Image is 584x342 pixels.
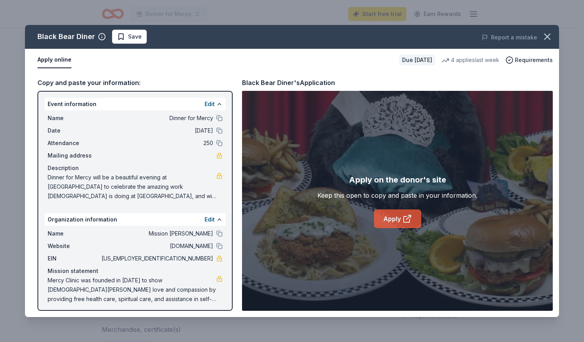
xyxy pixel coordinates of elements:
span: Name [48,113,100,123]
div: Mission statement [48,266,223,276]
div: Apply on the donor's site [349,174,446,186]
span: Dinner for Mercy will be a beautiful evening at [GEOGRAPHIC_DATA] to celebrate the amazing work [... [48,173,216,201]
div: Copy and paste your information: [37,78,233,88]
span: Requirements [515,55,553,65]
span: 250 [100,138,213,148]
span: [DATE] [100,126,213,135]
div: Black Bear Diner [37,30,95,43]
span: Date [48,126,100,135]
a: Apply [374,209,421,228]
span: Name [48,229,100,238]
span: Mission [PERSON_NAME] [100,229,213,238]
span: Save [128,32,142,41]
button: Save [112,30,147,44]
button: Edit [205,215,215,224]
div: Black Bear Diner's Application [242,78,335,88]
span: Website [48,241,100,251]
button: Edit [205,99,215,109]
button: Report a mistake [482,33,537,42]
div: Event information [45,98,226,110]
div: Due [DATE] [399,55,435,66]
span: [DOMAIN_NAME] [100,241,213,251]
button: Apply online [37,52,71,68]
div: Description [48,163,223,173]
button: Requirements [506,55,553,65]
span: Mailing address [48,151,100,160]
div: Organization information [45,213,226,226]
span: Dinner for Mercy [100,113,213,123]
span: [US_EMPLOYER_IDENTIFICATION_NUMBER] [100,254,213,263]
span: EIN [48,254,100,263]
span: Mercy Clinic was founded in [DATE] to show [DEMOGRAPHIC_DATA][PERSON_NAME] love and compassion by... [48,276,216,304]
span: Attendance [48,138,100,148]
div: 4 applies last week [442,55,499,65]
div: Keep this open to copy and paste in your information. [317,191,477,200]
